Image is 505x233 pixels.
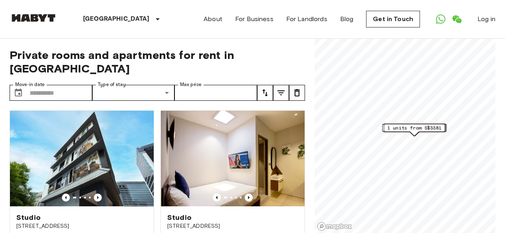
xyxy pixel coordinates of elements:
span: Private rooms and apartments for rent in [GEOGRAPHIC_DATA] [10,48,305,75]
span: Studio [167,213,192,222]
button: tune [257,85,273,101]
a: Mapbox logo [317,222,352,231]
button: Previous image [245,194,253,202]
button: tune [273,85,289,101]
button: Choose date [10,85,26,101]
a: For Landlords [286,14,327,24]
div: Map marker [382,124,446,136]
a: Blog [340,14,354,24]
div: Map marker [384,124,445,136]
a: Log in [477,14,495,24]
span: [STREET_ADDRESS] [16,222,147,230]
a: Open WhatsApp [433,11,449,27]
span: 1 units from S$3381 [387,124,442,131]
span: Studio [16,213,41,222]
label: Move-in date [15,81,45,88]
button: Previous image [213,194,221,202]
label: Type of stay [98,81,126,88]
img: Marketing picture of unit SG-01-110-044_001 [10,111,154,206]
div: Map marker [384,124,446,136]
button: Previous image [94,194,102,202]
a: About [204,14,222,24]
a: Get in Touch [366,11,420,27]
button: Previous image [62,194,70,202]
p: [GEOGRAPHIC_DATA] [83,14,150,24]
img: Marketing picture of unit SG-01-110-033-001 [161,111,305,206]
button: tune [289,85,305,101]
a: For Business [235,14,273,24]
a: Open WeChat [449,11,465,27]
label: Max price [180,81,202,88]
img: Habyt [10,14,57,22]
span: [STREET_ADDRESS] [167,222,298,230]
